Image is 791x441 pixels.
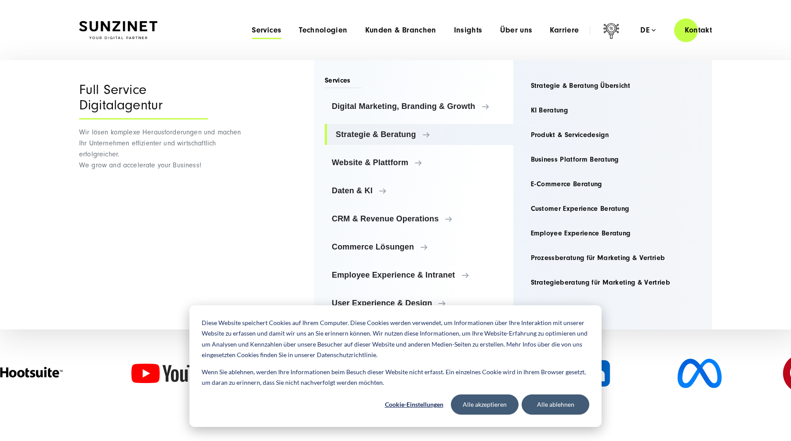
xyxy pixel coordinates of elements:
span: Employee Experience & Intranet [332,271,506,279]
span: Daten & KI [332,186,506,195]
a: Strategieberatung für Marketing & Vertrieb [524,272,702,293]
span: User Experience & Design [332,299,506,307]
span: Digital Marketing, Branding & Growth [332,102,506,111]
a: Produkt & Servicedesign [524,124,702,145]
a: Strategie & Beratung [325,124,513,145]
a: E-Commerce Beratung [524,174,702,195]
span: Services [325,76,361,88]
button: Alle akzeptieren [451,394,519,415]
a: Website & Plattform [325,152,513,173]
a: Technologien [299,26,347,35]
a: Services [252,26,281,35]
a: Commerce Lösungen [325,236,513,257]
span: Strategie & Beratung [336,130,506,139]
span: Commerce Lösungen [332,242,506,251]
p: Wenn Sie ablehnen, werden Ihre Informationen beim Besuch dieser Website nicht erfasst. Ein einzel... [202,367,589,388]
span: Wir lösen komplexe Herausforderungen und machen Ihr Unternehmen effizienter und wirtschaftlich er... [79,128,241,169]
a: Kontakt [674,18,722,43]
div: Cookie banner [189,305,602,427]
a: Kunden & Branchen [365,26,436,35]
button: Cookie-Einstellungen [380,394,448,415]
a: CRM & Revenue Operations [325,208,513,229]
img: Youtube Logo - Social Media Agentur SUNZINET [131,364,220,383]
a: Daten & KI [325,180,513,201]
button: Alle ablehnen [522,394,589,415]
a: Employee Experience & Intranet [325,264,513,286]
p: Diese Website speichert Cookies auf Ihrem Computer. Diese Cookies werden verwendet, um Informatio... [202,318,589,361]
a: Prozessberatung für Marketing & Vertrieb [524,247,702,268]
a: KI Beratung [524,100,702,121]
a: Digital Marketing, Branding & Growth [325,96,513,117]
a: Customer Experience Beratung [524,198,702,219]
a: Business Platform Beratung [524,149,702,170]
img: Meta Logo - Social Media Marketing Agentur SUNZINET [678,351,722,395]
a: Über uns [500,26,533,35]
a: Karriere [550,26,579,35]
span: CRM & Revenue Operations [332,214,506,223]
span: Website & Plattform [332,158,506,167]
a: Employee Experience Beratung [524,223,702,244]
a: Insights [454,26,483,35]
div: de [640,26,656,35]
a: User Experience & Design [325,293,513,314]
div: Full Service Digitalagentur [79,82,208,119]
img: SUNZINET Full Service Digital Agentur [79,21,157,40]
a: Strategie & Beratung Übersicht [524,75,702,96]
